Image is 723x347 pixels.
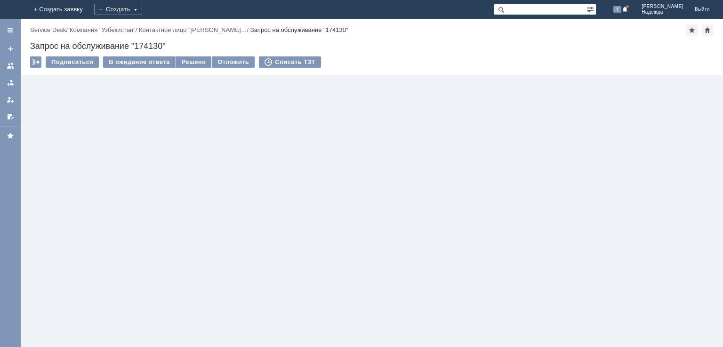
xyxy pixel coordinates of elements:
[139,26,250,33] div: /
[94,4,142,15] div: Создать
[70,26,136,33] a: Компания "Узбекистан"
[642,9,683,15] span: Надежда
[686,24,698,36] div: Добавить в избранное
[30,56,41,68] div: Работа с массовостью
[70,26,139,33] div: /
[702,24,713,36] div: Сделать домашней страницей
[30,26,66,33] a: Service Desk
[586,4,596,13] span: Расширенный поиск
[30,41,714,51] div: Запрос на обслуживание "174130"
[30,26,70,33] div: /
[3,58,18,73] a: Заявки на командах
[642,4,683,9] span: [PERSON_NAME]
[3,75,18,90] a: Заявки в моей ответственности
[3,109,18,124] a: Мои согласования
[3,41,18,56] a: Создать заявку
[3,92,18,107] a: Мои заявки
[613,6,622,13] span: 1
[139,26,247,33] a: Контактное лицо "[PERSON_NAME]…
[250,26,348,33] div: Запрос на обслуживание "174130"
